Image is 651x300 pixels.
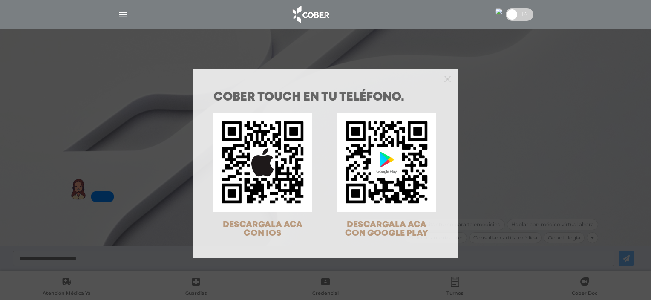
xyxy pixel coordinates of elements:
img: qr-code [213,112,312,212]
img: qr-code [337,112,436,212]
button: Close [444,75,451,82]
span: DESCARGALA ACA CON GOOGLE PLAY [345,221,428,237]
h1: COBER TOUCH en tu teléfono. [213,92,438,104]
span: DESCARGALA ACA CON IOS [223,221,302,237]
